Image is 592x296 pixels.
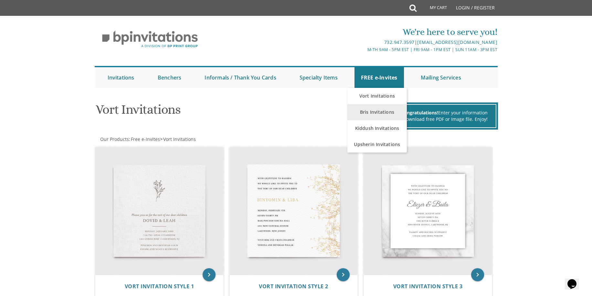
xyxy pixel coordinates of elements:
[393,283,463,290] span: Vort Invitation Style 3
[101,67,141,88] a: Invitations
[347,120,407,136] a: Kiddush Invitations
[130,136,160,142] a: Free e-Invites
[95,136,296,143] div: :
[163,136,196,142] span: Vort Invitations
[163,136,196,142] a: Vort Invitations
[293,67,344,88] a: Specialty Items
[259,283,328,290] a: Vort Invitation Style 2
[565,270,586,290] iframe: chat widget
[372,116,488,122] div: and download free PDF or Image file. Enjoy!
[259,283,328,290] span: Vort Invitation Style 2
[354,67,404,88] a: FREE e-Invites
[96,102,359,122] h1: Vort Invitations
[95,26,206,53] img: BP Invitation Loft
[203,268,216,281] a: keyboard_arrow_right
[125,283,194,290] span: Vort Invitation Style 1
[229,46,497,53] div: M-Th 9am - 5pm EST | Fri 9am - 1pm EST | Sun 11am - 3pm EST
[364,147,492,275] img: Vort Invitation Style 3
[372,110,488,116] div: Enter your information
[414,67,468,88] a: Mailing Services
[416,1,451,17] a: My Cart
[384,39,415,45] a: 732.947.3597
[198,67,282,88] a: Informals / Thank You Cards
[95,147,223,275] img: Vort Invitation Style 1
[337,268,350,281] a: keyboard_arrow_right
[131,136,160,142] span: Free e-Invites
[347,136,407,153] a: Upsherin Invitations
[160,136,196,142] span: >
[100,136,129,142] a: Our Products
[151,67,188,88] a: Benchers
[471,268,484,281] a: keyboard_arrow_right
[417,39,497,45] a: [EMAIL_ADDRESS][DOMAIN_NAME]
[125,283,194,290] a: Vort Invitation Style 1
[347,88,407,104] a: Vort Invitations
[230,147,358,275] img: Vort Invitation Style 2
[401,110,438,116] span: Congratulations!
[229,26,497,38] div: We're here to serve you!
[229,38,497,46] div: |
[347,104,407,120] a: Bris Invitations
[393,283,463,290] a: Vort Invitation Style 3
